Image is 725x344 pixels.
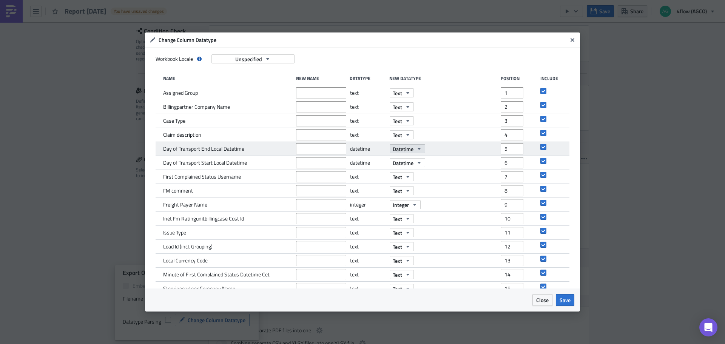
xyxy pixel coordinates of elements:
[350,240,386,253] div: text
[393,229,402,237] span: Text
[393,131,402,139] span: Text
[501,76,537,81] div: Position
[567,34,578,46] button: Close
[393,89,402,97] span: Text
[163,117,185,124] span: Case Type
[350,198,386,211] div: integer
[163,173,241,180] span: First Complained Status Username
[390,200,421,209] button: Integer
[163,159,247,166] span: Day of Transport Start Local Datetime
[350,184,386,197] div: text
[393,215,402,223] span: Text
[163,271,270,278] span: Minute of First Complained Status Datetime Cet
[393,103,402,111] span: Text
[211,54,295,63] button: Unspecified
[350,76,386,81] div: Datatype
[163,285,235,292] span: Steeringpartner Company Name
[393,145,413,153] span: Datetime
[296,76,346,81] div: New Name
[390,144,425,153] button: Datetime
[163,229,186,236] span: Issue Type
[390,130,414,139] button: Text
[163,145,244,152] span: Day of Transport End Local Datetime
[699,318,717,336] div: Open Intercom Messenger
[393,173,402,181] span: Text
[390,172,414,181] button: Text
[156,56,193,62] span: Workbook Locale
[393,285,402,293] span: Text
[235,55,262,63] span: Unspecified
[393,257,402,265] span: Text
[393,159,413,167] span: Datetime
[390,242,414,251] button: Text
[350,142,386,156] div: datetime
[163,243,213,250] span: Load Id (incl. Grouping)
[536,296,549,304] span: Close
[163,76,292,81] div: Name
[390,102,414,111] button: Text
[350,128,386,142] div: text
[393,271,402,279] span: Text
[163,187,193,194] span: FM comment
[390,186,414,195] button: Text
[560,296,571,304] span: Save
[390,116,414,125] button: Text
[350,156,386,170] div: datetime
[390,214,414,223] button: Text
[390,88,414,97] button: Text
[390,158,425,167] button: Datetime
[163,257,208,264] span: Local Currency Code
[390,284,414,293] button: Text
[350,100,386,114] div: text
[350,114,386,128] div: text
[350,86,386,100] div: text
[390,228,414,237] button: Text
[163,103,230,110] span: Billingpartner Company Name
[350,282,386,295] div: text
[393,187,402,195] span: Text
[393,117,402,125] span: Text
[556,294,574,306] button: Save
[390,270,414,279] button: Text
[350,268,386,281] div: text
[393,243,402,251] span: Text
[163,201,207,208] span: Freight Payer Name
[350,170,386,184] div: text
[540,76,558,81] div: Include
[389,76,497,81] div: New Datatype
[350,254,386,267] div: text
[350,226,386,239] div: text
[393,201,409,209] span: Integer
[350,212,386,225] div: text
[163,89,198,96] span: Assigned Group
[159,37,567,43] h6: Change Column Datatype
[163,131,201,138] span: Claim description
[532,294,552,306] button: Close
[163,215,244,222] span: Inet Fm Ratingunitbillingcase Cost Id
[390,256,414,265] button: Text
